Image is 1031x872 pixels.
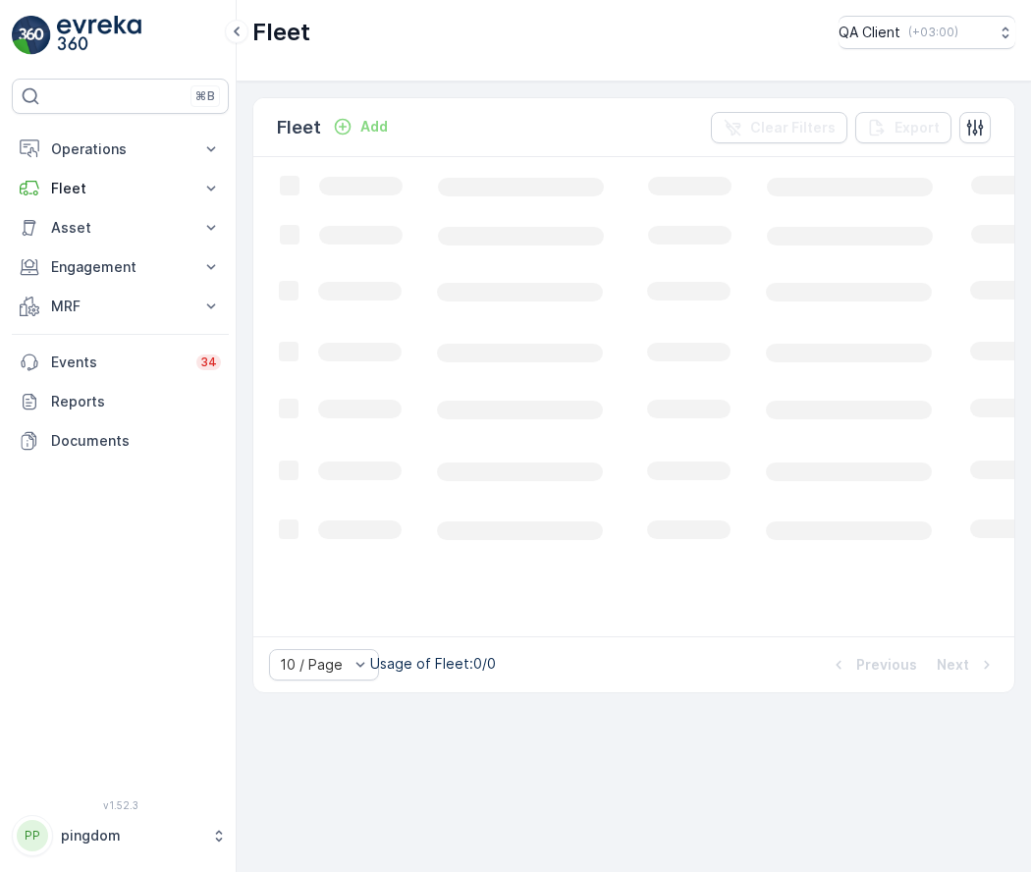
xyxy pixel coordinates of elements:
[908,25,958,40] p: ( +03:00 )
[195,88,215,104] p: ⌘B
[895,118,940,137] p: Export
[839,16,1015,49] button: QA Client(+03:00)
[12,815,229,856] button: PPpingdom
[51,218,190,238] p: Asset
[935,653,999,677] button: Next
[12,169,229,208] button: Fleet
[711,112,847,143] button: Clear Filters
[277,114,321,141] p: Fleet
[12,16,51,55] img: logo
[12,421,229,461] a: Documents
[252,17,310,48] p: Fleet
[57,16,141,55] img: logo_light-DOdMpM7g.png
[200,354,217,370] p: 34
[12,208,229,247] button: Asset
[51,257,190,277] p: Engagement
[839,23,900,42] p: QA Client
[12,343,229,382] a: Events34
[51,392,221,411] p: Reports
[855,112,951,143] button: Export
[370,654,496,674] p: Usage of Fleet : 0/0
[856,655,917,675] p: Previous
[51,139,190,159] p: Operations
[827,653,919,677] button: Previous
[937,655,969,675] p: Next
[750,118,836,137] p: Clear Filters
[51,297,190,316] p: MRF
[12,799,229,811] span: v 1.52.3
[61,826,201,845] p: pingdom
[51,353,185,372] p: Events
[12,382,229,421] a: Reports
[17,820,48,851] div: PP
[360,117,388,136] p: Add
[12,247,229,287] button: Engagement
[51,431,221,451] p: Documents
[51,179,190,198] p: Fleet
[12,287,229,326] button: MRF
[325,115,396,138] button: Add
[12,130,229,169] button: Operations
